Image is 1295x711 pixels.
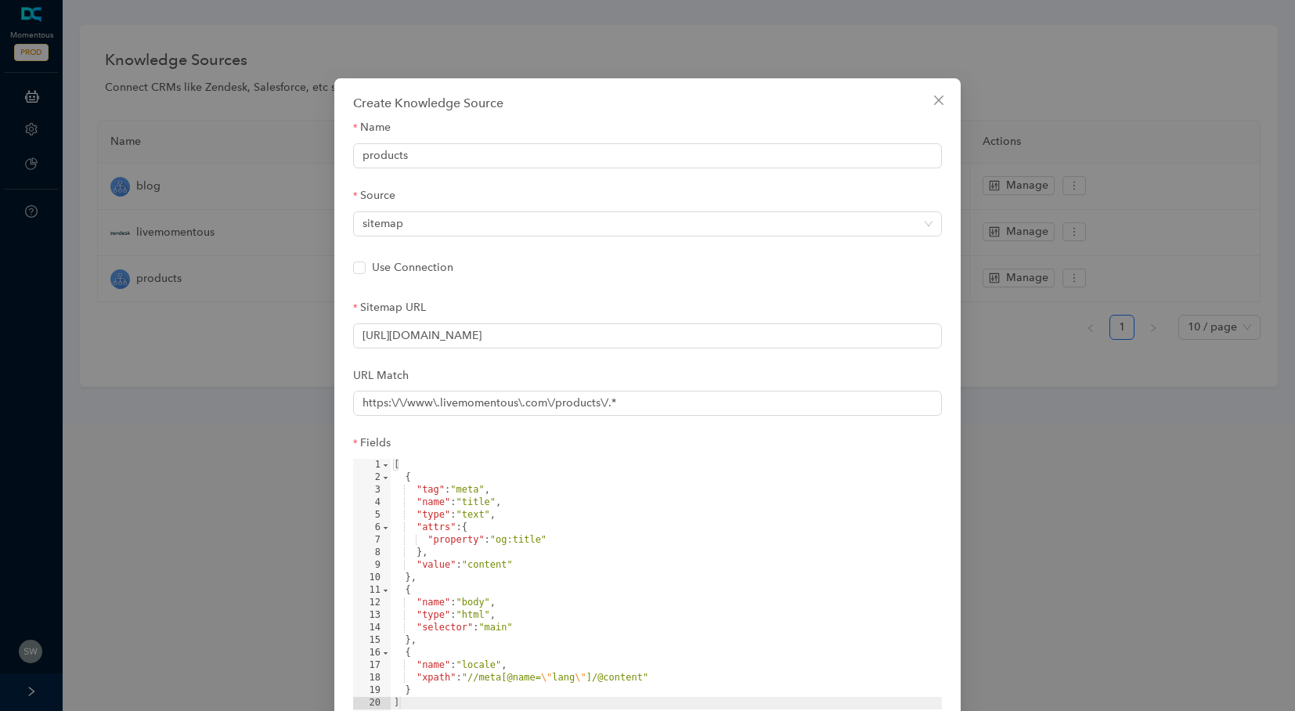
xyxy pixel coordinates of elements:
input: Name [353,143,942,168]
div: 9 [353,559,391,572]
div: 16 [353,647,391,659]
div: 15 [353,634,391,647]
input: Sitemap URL [353,323,942,348]
button: Close [926,88,951,113]
label: Sitemap URL [353,299,437,316]
div: 6 [353,522,391,534]
div: 18 [353,672,391,684]
input: URL Match [353,391,942,416]
div: 12 [353,597,391,609]
div: 11 [353,584,391,597]
label: Name [353,119,402,136]
div: 2 [353,471,391,484]
div: 7 [353,534,391,547]
div: 20 [353,697,391,709]
div: 13 [353,609,391,622]
div: 4 [353,496,391,509]
span: Use Connection [366,259,460,276]
div: 10 [353,572,391,584]
label: Fields [353,435,402,452]
span: sitemap [363,212,932,236]
div: Create Knowledge Source [353,94,942,113]
div: 14 [353,622,391,634]
span: close [932,94,945,106]
div: 17 [353,659,391,672]
label: URL Match [353,367,420,384]
div: 3 [353,484,391,496]
div: 19 [353,684,391,697]
label: Source [353,187,406,204]
div: 5 [353,509,391,522]
div: 1 [353,459,391,471]
div: 8 [353,547,391,559]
